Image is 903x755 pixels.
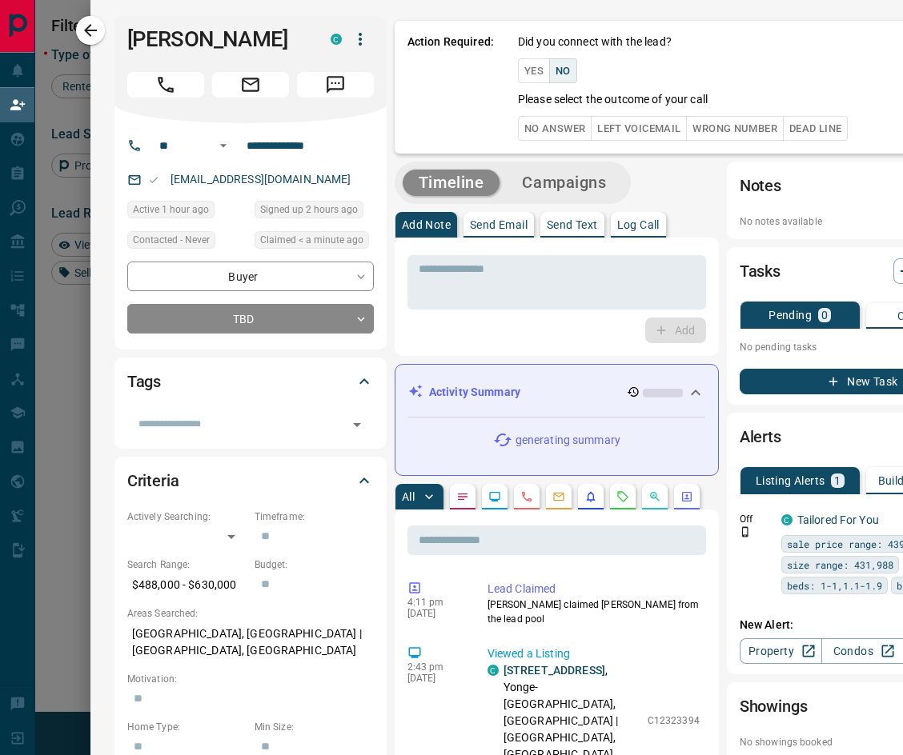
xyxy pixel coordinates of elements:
[133,202,209,218] span: Active 1 hour ago
[617,219,660,230] p: Log Call
[212,72,289,98] span: Email
[740,258,781,284] h2: Tasks
[488,490,501,503] svg: Lead Browsing Activity
[547,219,598,230] p: Send Text
[127,468,179,493] h2: Criteria
[403,170,500,196] button: Timeline
[127,606,374,621] p: Areas Searched:
[616,490,629,503] svg: Requests
[488,665,499,676] div: condos.ca
[127,304,374,334] div: TBD
[506,170,622,196] button: Campaigns
[740,512,772,526] p: Off
[407,608,464,619] p: [DATE]
[648,713,700,728] p: C12323394
[740,173,781,198] h2: Notes
[648,490,661,503] svg: Opportunities
[407,673,464,684] p: [DATE]
[127,621,374,664] p: [GEOGRAPHIC_DATA], [GEOGRAPHIC_DATA] | [GEOGRAPHIC_DATA], [GEOGRAPHIC_DATA]
[797,513,879,526] a: Tailored For You
[402,491,415,502] p: All
[408,377,705,407] div: Activity Summary
[488,645,700,662] p: Viewed a Listing
[127,26,307,52] h1: [PERSON_NAME]
[127,362,374,401] div: Tags
[260,202,358,218] span: Signed up 2 hours ago
[407,34,494,141] p: Action Required:
[171,173,351,186] a: [EMAIL_ADDRESS][DOMAIN_NAME]
[781,514,793,525] div: condos.ca
[127,201,247,223] div: Sun Oct 12 2025
[214,136,233,155] button: Open
[127,72,204,98] span: Call
[518,116,592,141] button: No Answer
[680,490,693,503] svg: Agent Actions
[260,232,363,248] span: Claimed < a minute ago
[740,638,822,664] a: Property
[504,664,605,677] a: [STREET_ADDRESS]
[520,490,533,503] svg: Calls
[488,581,700,597] p: Lead Claimed
[488,597,700,626] p: [PERSON_NAME] claimed [PERSON_NAME] from the lead pool
[148,174,159,186] svg: Email Valid
[127,557,247,572] p: Search Range:
[740,693,808,719] h2: Showings
[740,526,751,537] svg: Push Notification Only
[255,231,374,254] div: Sun Oct 12 2025
[470,219,528,230] p: Send Email
[516,432,620,449] p: generating summary
[783,116,848,141] button: Dead Line
[686,116,783,141] button: Wrong Number
[518,58,550,83] button: Yes
[591,116,687,141] button: Left Voicemail
[518,34,672,50] p: Did you connect with the lead?
[821,310,828,321] p: 0
[331,34,342,45] div: condos.ca
[127,369,161,394] h2: Tags
[769,310,812,321] p: Pending
[127,262,374,291] div: Buyer
[127,572,247,598] p: $488,000 - $630,000
[346,413,368,436] button: Open
[255,720,374,734] p: Min Size:
[740,424,781,449] h2: Alerts
[787,557,893,573] span: size range: 431,988
[756,475,825,486] p: Listing Alerts
[127,461,374,500] div: Criteria
[456,490,469,503] svg: Notes
[549,58,577,83] button: No
[787,577,882,593] span: beds: 1-1,1.1-1.9
[255,201,374,223] div: Sun Oct 12 2025
[407,597,464,608] p: 4:11 pm
[297,72,374,98] span: Message
[255,557,374,572] p: Budget:
[518,91,708,108] p: Please select the outcome of your call
[127,509,247,524] p: Actively Searching:
[133,232,210,248] span: Contacted - Never
[127,672,374,686] p: Motivation:
[552,490,565,503] svg: Emails
[127,720,247,734] p: Home Type:
[407,661,464,673] p: 2:43 pm
[584,490,597,503] svg: Listing Alerts
[402,219,451,230] p: Add Note
[834,475,841,486] p: 1
[255,509,374,524] p: Timeframe:
[429,384,520,401] p: Activity Summary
